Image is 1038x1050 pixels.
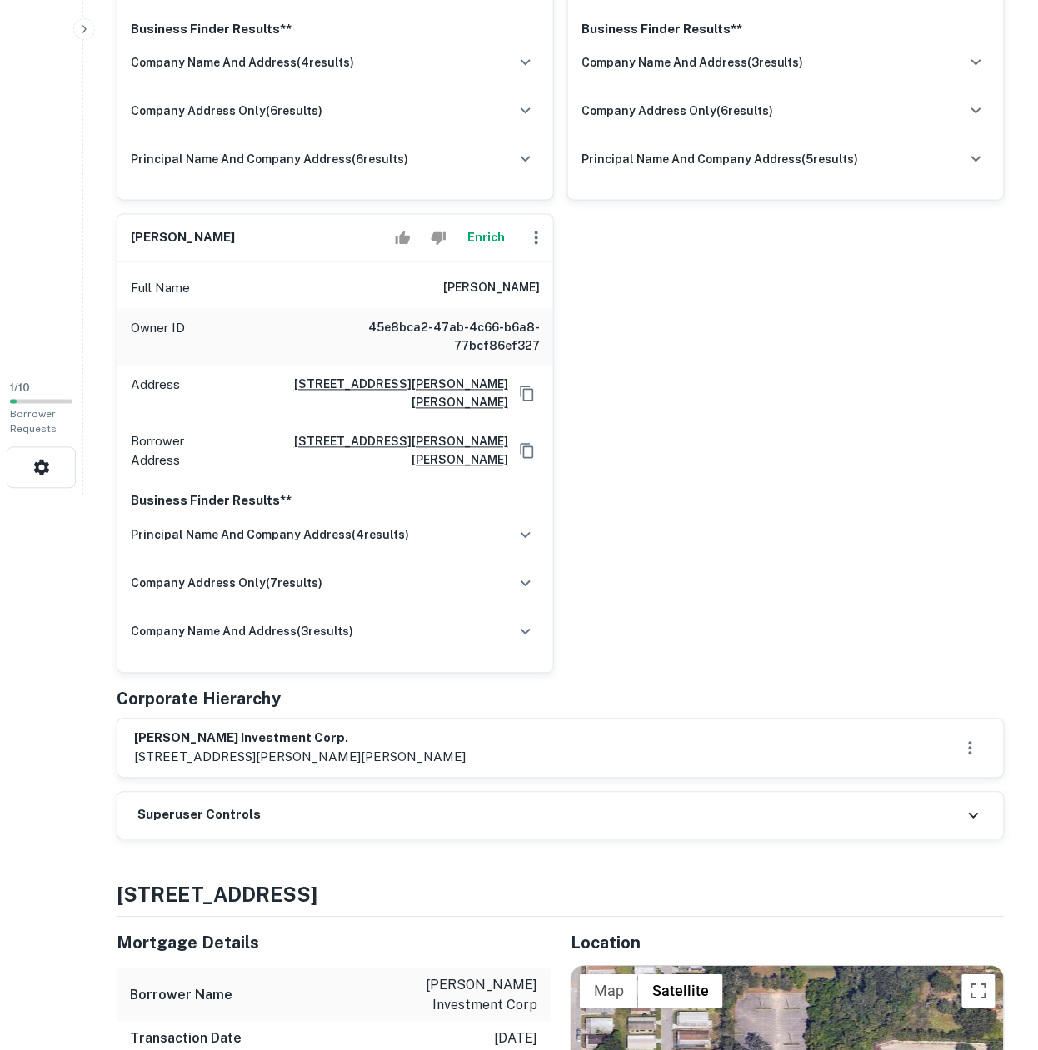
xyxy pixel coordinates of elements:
h6: principal name and company address ( 5 results) [581,150,859,168]
button: Enrich [460,221,513,255]
a: [STREET_ADDRESS][PERSON_NAME][PERSON_NAME] [230,433,508,470]
h6: company address only ( 7 results) [131,575,322,593]
iframe: Chat Widget [955,917,1038,997]
h4: [STREET_ADDRESS] [117,880,1005,910]
h6: company name and address ( 4 results) [131,53,354,72]
p: Full Name [131,279,190,299]
p: Business Finder Results** [581,19,991,39]
p: Owner ID [131,319,185,356]
a: [STREET_ADDRESS][PERSON_NAME][PERSON_NAME] [187,376,508,412]
h6: [PERSON_NAME] [131,229,235,248]
h6: company address only ( 6 results) [131,102,322,120]
h6: company address only ( 6 results) [581,102,773,120]
h6: [PERSON_NAME] investment corp. [134,729,466,749]
p: Borrower Address [131,432,223,471]
h6: [PERSON_NAME] [443,279,540,299]
button: Show satellite imagery [638,975,723,1008]
h6: principal name and company address ( 6 results) [131,150,408,168]
button: Accept [388,221,417,255]
p: [PERSON_NAME] investment corp [387,976,537,1016]
h6: Superuser Controls [137,806,261,825]
button: Show street map [580,975,638,1008]
p: Address [131,376,180,412]
h5: Corporate Hierarchy [117,687,281,712]
p: Business Finder Results** [131,19,540,39]
p: [DATE] [494,1029,537,1049]
p: [STREET_ADDRESS][PERSON_NAME][PERSON_NAME] [134,748,466,768]
h6: principal name and company address ( 4 results) [131,526,409,545]
button: Reject [424,221,453,255]
span: Borrower Requests [10,409,57,435]
span: 1 / 10 [10,382,30,395]
h6: company name and address ( 3 results) [131,623,353,641]
h6: Borrower Name [130,986,232,1006]
p: Business Finder Results** [131,491,540,511]
button: Copy Address [515,381,540,406]
h5: Location [571,931,1005,956]
h6: 45e8bca2-47ab-4c66-b6a8-77bcf86ef327 [340,319,540,356]
button: Copy Address [515,439,540,464]
h6: company name and address ( 3 results) [581,53,804,72]
h6: Transaction Date [130,1029,242,1049]
h5: Mortgage Details [117,931,551,956]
